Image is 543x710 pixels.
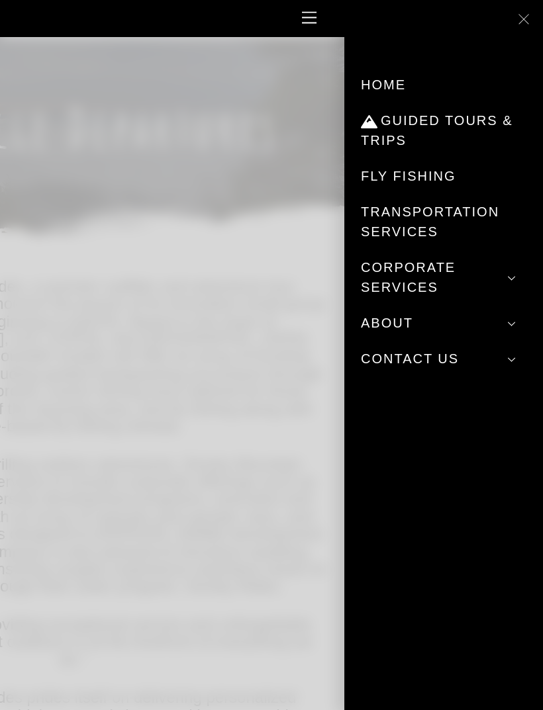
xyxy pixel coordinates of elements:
a: Fly Fishing [361,158,526,194]
a: Guided Tours & Trips [361,103,526,158]
a: Corporate Services [361,249,526,305]
a: Home [361,67,526,103]
a: Contact Us [361,341,526,377]
a: Close menu [511,7,536,32]
a: About [361,305,526,341]
a: Transportation Services [361,194,526,249]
